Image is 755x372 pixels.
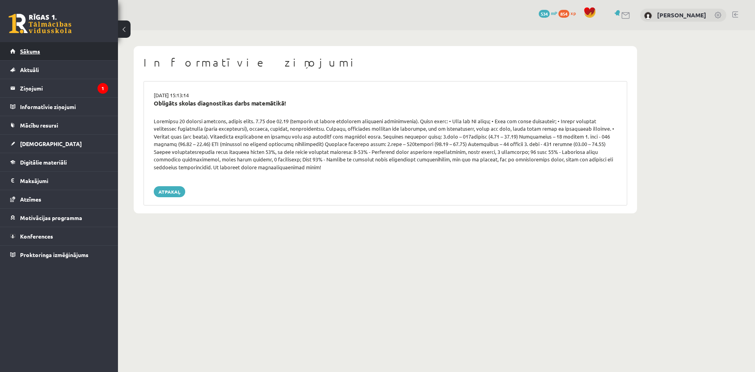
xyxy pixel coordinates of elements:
[20,159,67,166] span: Digitālie materiāli
[154,186,185,197] a: Atpakaļ
[10,61,108,79] a: Aktuāli
[10,153,108,171] a: Digitālie materiāli
[20,172,108,190] legend: Maksājumi
[20,251,88,258] span: Proktoringa izmēģinājums
[148,91,623,99] div: [DATE] 15:13:14
[20,79,108,97] legend: Ziņojumi
[154,99,617,108] div: Obligāts skolas diagnostikas darbs matemātikā!
[10,98,108,116] a: Informatīvie ziņojumi
[20,66,39,73] span: Aktuāli
[144,56,627,69] h1: Informatīvie ziņojumi
[644,12,652,20] img: Alisa Griščuka
[558,10,569,18] span: 854
[20,214,82,221] span: Motivācijas programma
[539,10,557,16] a: 534 mP
[558,10,580,16] a: 854 xp
[10,79,108,97] a: Ziņojumi1
[10,246,108,264] a: Proktoringa izmēģinājums
[10,42,108,60] a: Sākums
[10,135,108,153] a: [DEMOGRAPHIC_DATA]
[20,48,40,55] span: Sākums
[20,196,41,203] span: Atzīmes
[10,209,108,227] a: Motivācijas programma
[9,14,72,33] a: Rīgas 1. Tālmācības vidusskola
[571,10,576,16] span: xp
[10,190,108,208] a: Atzīmes
[20,122,58,129] span: Mācību resursi
[539,10,550,18] span: 534
[10,172,108,190] a: Maksājumi
[10,116,108,134] a: Mācību resursi
[20,233,53,240] span: Konferences
[98,83,108,94] i: 1
[20,98,108,116] legend: Informatīvie ziņojumi
[551,10,557,16] span: mP
[657,11,706,19] a: [PERSON_NAME]
[20,140,82,147] span: [DEMOGRAPHIC_DATA]
[148,117,623,171] div: Loremipsu 20 dolorsi ametcons, adipis elits. 7.75 doe 02.19 (temporin ut labore etdolorem aliquae...
[10,227,108,245] a: Konferences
